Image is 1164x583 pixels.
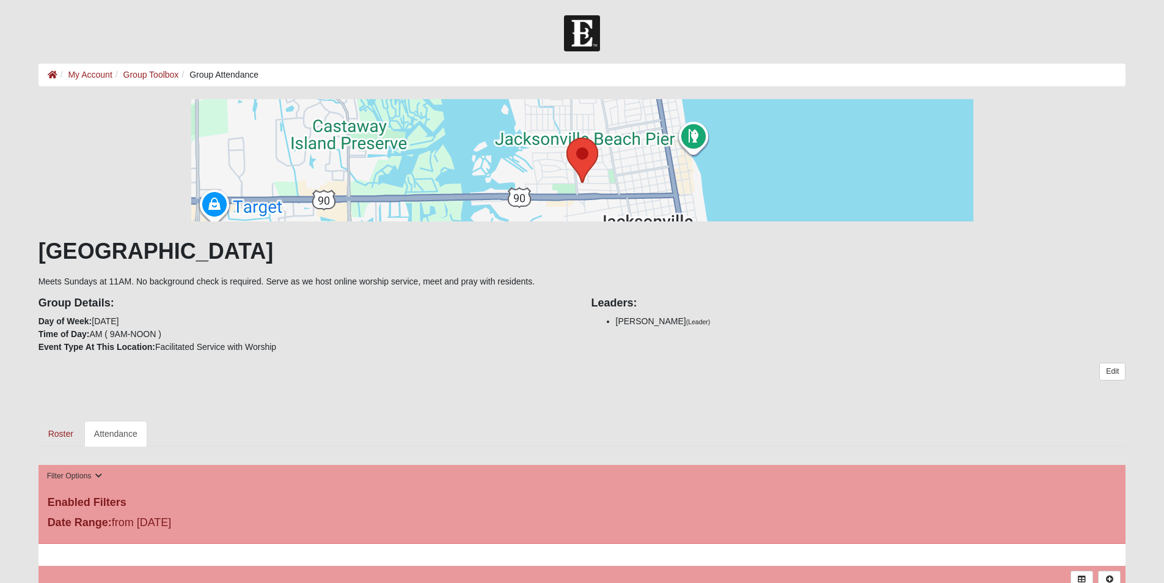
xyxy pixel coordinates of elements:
label: Date Range: [48,514,112,531]
strong: Event Type At This Location: [38,342,155,352]
div: from [DATE] [38,514,401,534]
a: Roster [38,421,83,447]
small: (Leader) [686,318,711,325]
a: Attendance [84,421,147,447]
div: Meets Sundays at 11AM. No background check is required. Serve as we host online worship service, ... [38,99,1126,447]
h4: Group Details: [38,297,573,310]
h1: [GEOGRAPHIC_DATA] [38,238,1126,264]
img: Church of Eleven22 Logo [564,15,600,51]
strong: Time of Day: [38,329,90,339]
a: Group Toolbox [123,70,179,80]
div: [DATE] AM ( 9AM-NOON ) Facilitated Service with Worship [29,288,582,354]
strong: Day of Week: [38,316,92,326]
h4: Enabled Filters [48,496,1117,510]
li: [PERSON_NAME] [616,315,1126,328]
li: Group Attendance [178,69,258,81]
h4: Leaders: [591,297,1126,310]
button: Filter Options [43,470,106,483]
a: My Account [68,70,112,80]
a: Edit [1099,363,1126,381]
